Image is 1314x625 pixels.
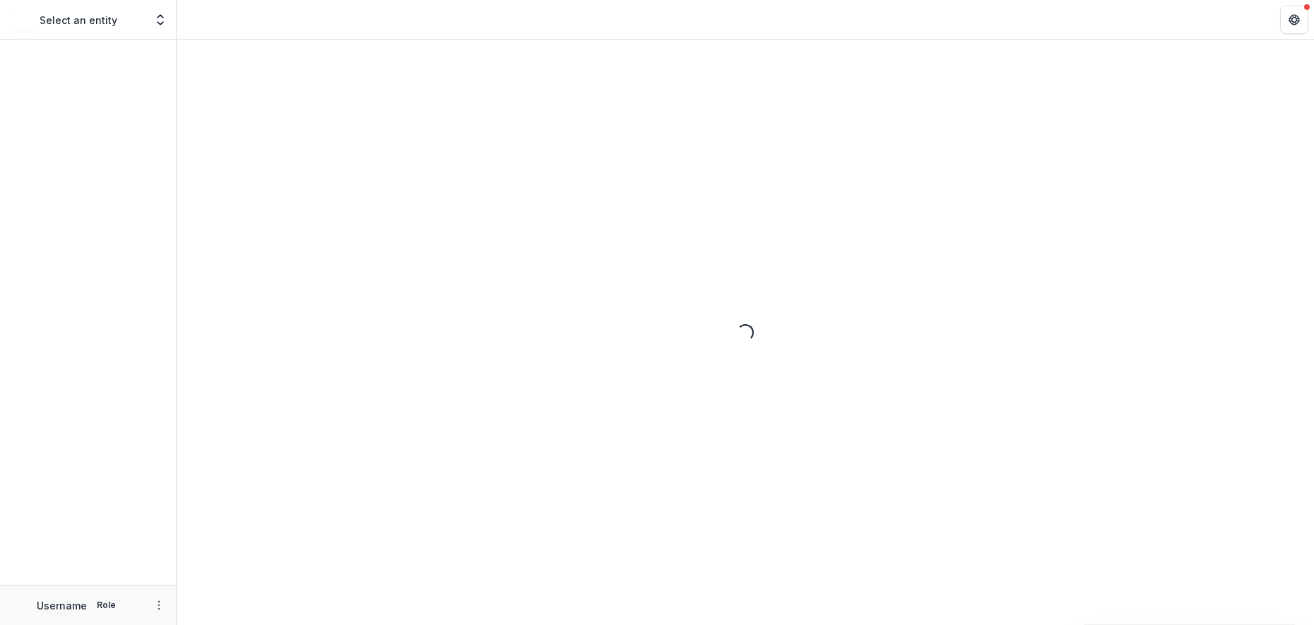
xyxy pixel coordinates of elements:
button: More [150,597,167,614]
p: Username [37,598,87,613]
button: Open entity switcher [150,6,170,34]
p: Role [93,599,120,612]
button: Get Help [1280,6,1308,34]
p: Select an entity [40,13,117,28]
